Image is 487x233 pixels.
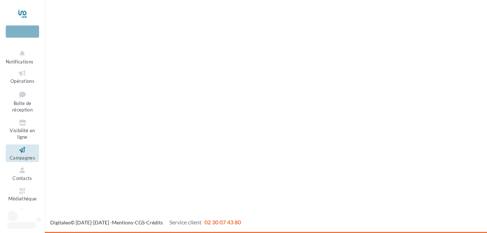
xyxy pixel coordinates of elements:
[6,88,39,114] a: Boîte de réception
[135,219,145,225] a: CGS
[169,219,202,225] span: Service client
[8,196,37,202] span: Médiathèque
[50,219,71,225] a: Digitaleo
[6,117,39,142] a: Visibilité en ligne
[204,219,241,225] span: 02 30 07 43 80
[12,100,33,113] span: Boîte de réception
[6,68,39,85] a: Opérations
[112,219,133,225] a: Mentions
[10,78,34,84] span: Opérations
[146,219,163,225] a: Crédits
[10,155,35,161] span: Campagnes
[6,144,39,162] a: Campagnes
[6,186,39,203] a: Médiathèque
[10,128,35,140] span: Visibilité en ligne
[6,25,39,38] div: Nouvelle campagne
[13,175,32,181] span: Contacts
[50,219,241,225] span: © [DATE]-[DATE] - - -
[6,206,39,224] a: Calendrier
[6,59,33,65] span: Notifications
[6,165,39,182] a: Contacts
